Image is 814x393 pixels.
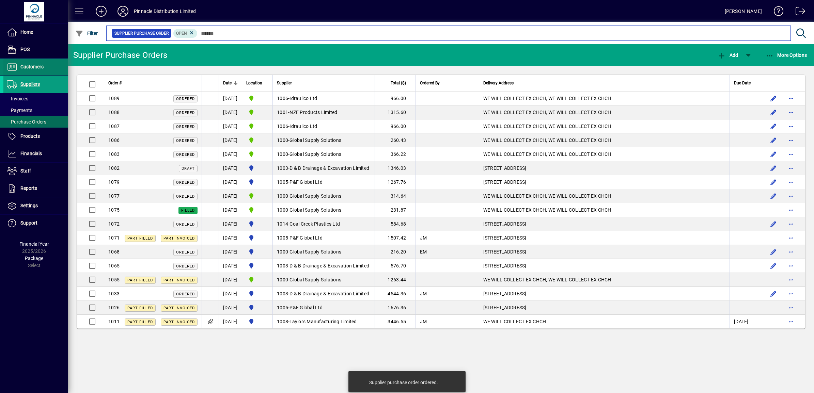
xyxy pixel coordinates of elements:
[7,96,28,101] span: Invoices
[786,232,797,243] button: More options
[730,315,761,328] td: [DATE]
[766,52,807,58] span: More Options
[108,207,120,213] span: 1075
[173,29,198,38] mat-chip: Completion Status: Open
[289,221,340,227] span: Coal Creek Plastics Ltd
[246,248,268,256] span: Pinnacle Distribution
[219,245,242,259] td: [DATE]
[272,105,375,119] td: -
[289,110,337,115] span: NZF Products Limited
[176,97,195,101] span: Ordered
[375,147,416,161] td: 366.22
[246,164,268,172] span: Pinnacle Distribution
[479,231,730,245] td: [STREET_ADDRESS]
[108,221,120,227] span: 1072
[420,79,475,87] div: Ordered By
[289,319,357,324] span: Taylors Manufacturing Limited
[176,194,195,199] span: Ordered
[246,234,268,242] span: Pinnacle Distribution
[3,104,68,116] a: Payments
[112,5,134,17] button: Profile
[108,96,120,101] span: 1089
[176,250,195,255] span: Ordered
[277,305,288,310] span: 1005
[108,151,120,157] span: 1083
[768,177,779,187] button: Edit
[20,151,42,156] span: Financials
[20,220,37,226] span: Support
[769,1,784,23] a: Knowledge Base
[483,79,514,87] span: Delivery Address
[108,193,120,199] span: 1077
[289,263,369,268] span: D & B Drainage & Excavation Limited
[479,287,730,301] td: [STREET_ADDRESS]
[219,217,242,231] td: [DATE]
[289,305,323,310] span: P&F Global Ltd
[277,221,288,227] span: 1014
[786,135,797,146] button: More options
[163,236,195,241] span: Part Invoiced
[391,79,406,87] span: Total ($)
[3,41,68,58] a: POS
[108,249,120,255] span: 1068
[289,277,341,282] span: Global Supply Solutions
[246,220,268,228] span: Pinnacle Distribution
[219,119,242,133] td: [DATE]
[219,273,242,287] td: [DATE]
[277,207,288,213] span: 1000
[379,79,412,87] div: Total ($)
[375,301,416,315] td: 1676.36
[786,107,797,118] button: More options
[277,165,288,171] span: 1003
[768,93,779,104] button: Edit
[20,47,30,52] span: POS
[272,259,375,273] td: -
[3,93,68,104] a: Invoices
[219,287,242,301] td: [DATE]
[479,147,730,161] td: WE WILL COLLECT EX CHCH, WE WILL COLLECT EX CHCH
[786,163,797,174] button: More options
[223,79,232,87] span: Date
[369,379,438,386] div: Supplier purchase order ordered.
[289,179,323,185] span: P&F Global Ltd
[479,301,730,315] td: [STREET_ADDRESS]
[246,136,268,144] span: CUSTOMER COLLECTION
[219,161,242,175] td: [DATE]
[768,191,779,201] button: Edit
[289,165,369,171] span: D & B Drainage & Excavation Limited
[272,189,375,203] td: -
[277,110,288,115] span: 1001
[108,79,122,87] span: Order #
[176,222,195,227] span: Ordered
[768,163,779,174] button: Edit
[272,245,375,259] td: -
[479,161,730,175] td: [STREET_ADDRESS]
[277,235,288,241] span: 1005
[219,92,242,105] td: [DATE]
[277,249,288,255] span: 1000
[108,291,120,296] span: 1033
[277,291,288,296] span: 1003
[20,81,40,87] span: Suppliers
[74,27,100,39] button: Filter
[768,135,779,146] button: Edit
[3,59,68,76] a: Customers
[20,133,40,139] span: Products
[272,273,375,287] td: -
[375,245,416,259] td: -216.20
[108,179,120,185] span: 1079
[176,111,195,115] span: Ordered
[163,320,195,324] span: Part Invoiced
[375,189,416,203] td: 314.64
[768,149,779,160] button: Edit
[127,320,153,324] span: Part Filled
[108,124,120,129] span: 1087
[246,150,268,158] span: CUSTOMER COLLECTION
[272,315,375,328] td: -
[786,204,797,215] button: More options
[223,79,238,87] div: Date
[277,79,292,87] span: Supplier
[219,203,242,217] td: [DATE]
[219,175,242,189] td: [DATE]
[176,152,195,157] span: Ordered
